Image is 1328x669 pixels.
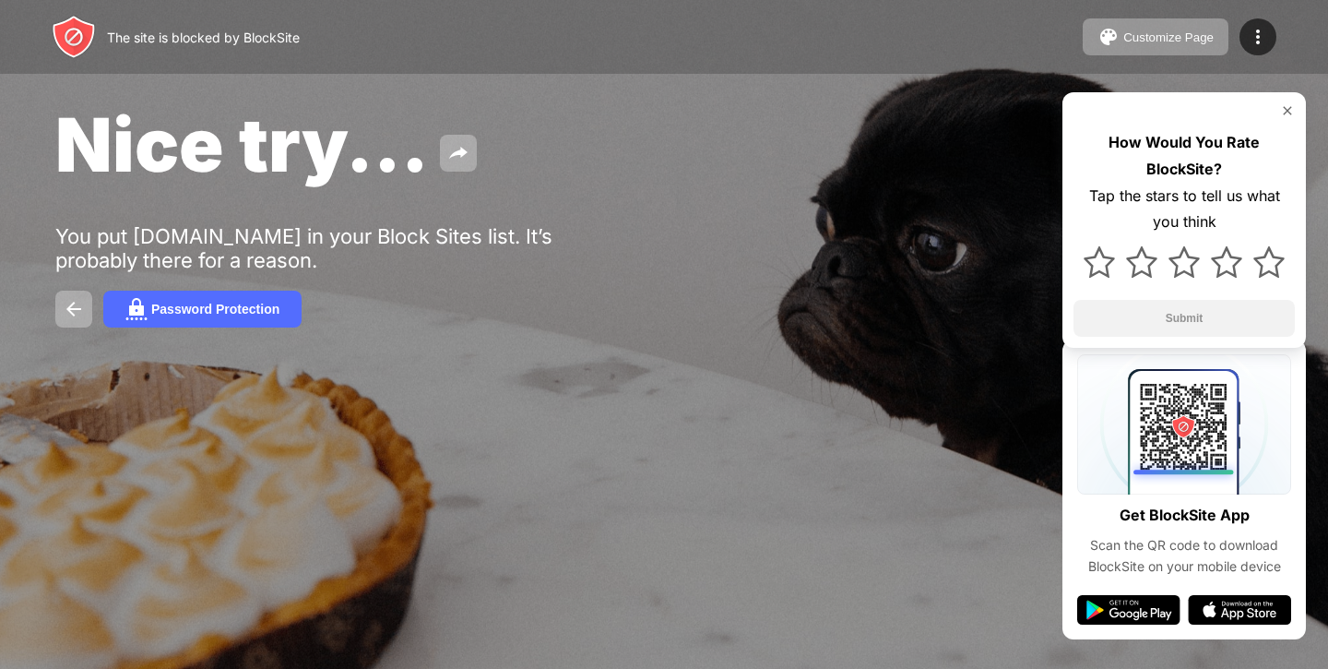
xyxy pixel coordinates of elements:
[1123,30,1214,44] div: Customize Page
[63,298,85,320] img: back.svg
[1188,595,1291,625] img: app-store.svg
[1120,502,1250,529] div: Get BlockSite App
[1073,129,1295,183] div: How Would You Rate BlockSite?
[125,298,148,320] img: password.svg
[1073,300,1295,337] button: Submit
[1077,595,1180,625] img: google-play.svg
[447,142,469,164] img: share.svg
[107,30,300,45] div: The site is blocked by BlockSite
[1077,535,1291,577] div: Scan the QR code to download BlockSite on your mobile device
[1073,183,1295,236] div: Tap the stars to tell us what you think
[1253,246,1285,278] img: star.svg
[1247,26,1269,48] img: menu-icon.svg
[1280,103,1295,118] img: rate-us-close.svg
[55,224,625,272] div: You put [DOMAIN_NAME] in your Block Sites list. It’s probably there for a reason.
[52,15,96,59] img: header-logo.svg
[1126,246,1157,278] img: star.svg
[1097,26,1120,48] img: pallet.svg
[151,302,279,317] div: Password Protection
[1083,18,1228,55] button: Customize Page
[103,291,302,328] button: Password Protection
[1168,246,1200,278] img: star.svg
[1211,246,1242,278] img: star.svg
[55,100,429,189] span: Nice try...
[1084,246,1115,278] img: star.svg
